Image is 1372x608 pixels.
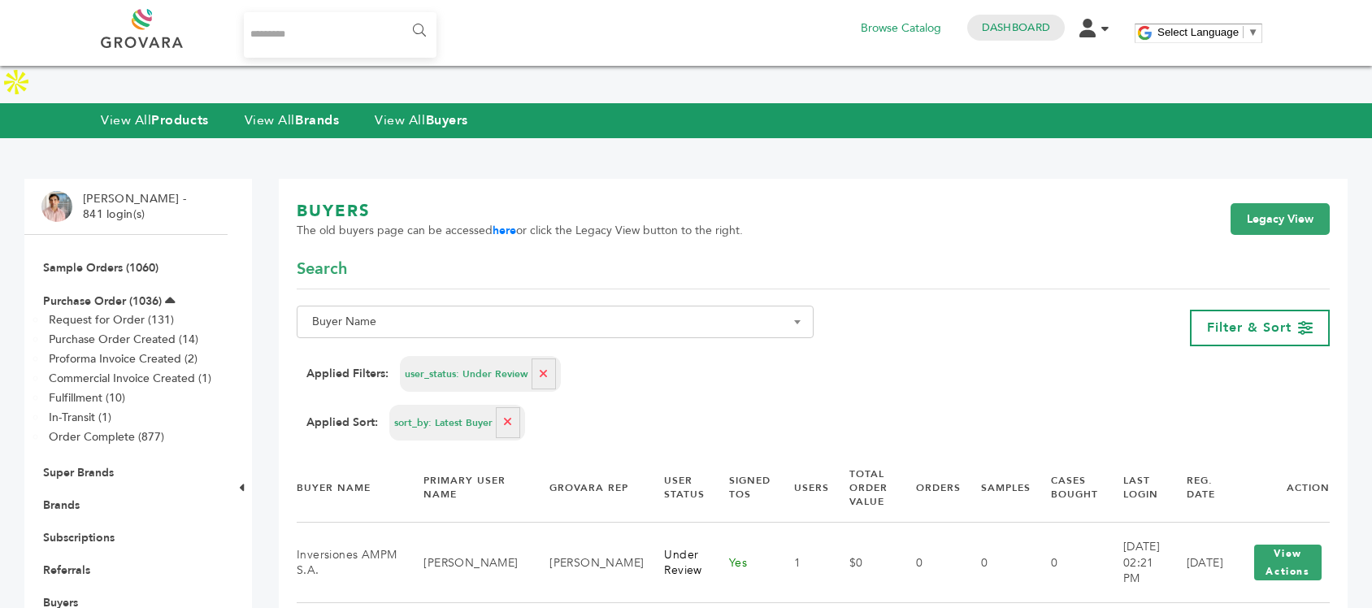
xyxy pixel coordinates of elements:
span: Buyer Name [297,306,814,338]
input: Search... [244,12,436,58]
td: [DATE] 02:21 PM [1103,523,1166,603]
a: here [493,223,516,238]
a: Sample Orders (1060) [43,260,158,276]
button: View Actions [1254,545,1322,580]
span: Select Language [1157,26,1239,38]
a: Select Language​ [1157,26,1258,38]
td: Under Review [644,523,709,603]
a: Fulfillment (10) [49,390,125,406]
a: Proforma Invoice Created (2) [49,351,198,367]
td: Inversiones AMPM S.A. [297,523,403,603]
td: [PERSON_NAME] [529,523,644,603]
td: [PERSON_NAME] [403,523,529,603]
td: 1 [774,523,829,603]
th: Action [1226,454,1330,523]
a: Brands [43,497,80,513]
a: Legacy View [1231,203,1330,236]
td: [DATE] [1166,523,1226,603]
span: sort_by: Latest Buyer [394,416,493,430]
a: View AllProducts [101,111,209,129]
strong: Buyers [426,111,468,129]
span: Buyer Name [306,311,805,333]
td: 0 [961,523,1031,603]
td: $0 [829,523,897,603]
th: Users [774,454,829,523]
strong: Applied Filters: [306,366,389,382]
a: View AllBuyers [375,111,468,129]
th: Cases Bought [1031,454,1102,523]
span: ▼ [1248,26,1258,38]
th: Last Login [1103,454,1166,523]
strong: Products [151,111,208,129]
th: Signed TOS [709,454,774,523]
th: Orders [896,454,961,523]
a: Referrals [43,562,90,578]
th: User Status [644,454,709,523]
a: Commercial Invoice Created (1) [49,371,211,386]
th: Total Order Value [829,454,897,523]
th: Reg. Date [1166,454,1226,523]
span: Search [297,258,347,280]
a: Purchase Order Created (14) [49,332,198,347]
td: Yes [709,523,774,603]
a: View AllBrands [245,111,340,129]
a: Order Complete (877) [49,429,164,445]
td: 0 [896,523,961,603]
a: Subscriptions [43,530,115,545]
span: Filter & Sort [1207,319,1292,337]
th: Buyer Name [297,454,403,523]
span: The old buyers page can be accessed or click the Legacy View button to the right. [297,223,743,239]
strong: Brands [295,111,339,129]
th: Primary User Name [403,454,529,523]
th: Grovara Rep [529,454,644,523]
span: user_status: Under Review [405,367,528,381]
li: [PERSON_NAME] - 841 login(s) [83,191,190,223]
a: In-Transit (1) [49,410,111,425]
th: Samples [961,454,1031,523]
td: 0 [1031,523,1102,603]
strong: Applied Sort: [306,415,378,431]
a: Super Brands [43,465,114,480]
a: Dashboard [982,20,1050,35]
h1: BUYERS [297,200,743,223]
a: Browse Catalog [861,20,941,37]
a: Request for Order (131) [49,312,174,328]
a: Purchase Order (1036) [43,293,162,309]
